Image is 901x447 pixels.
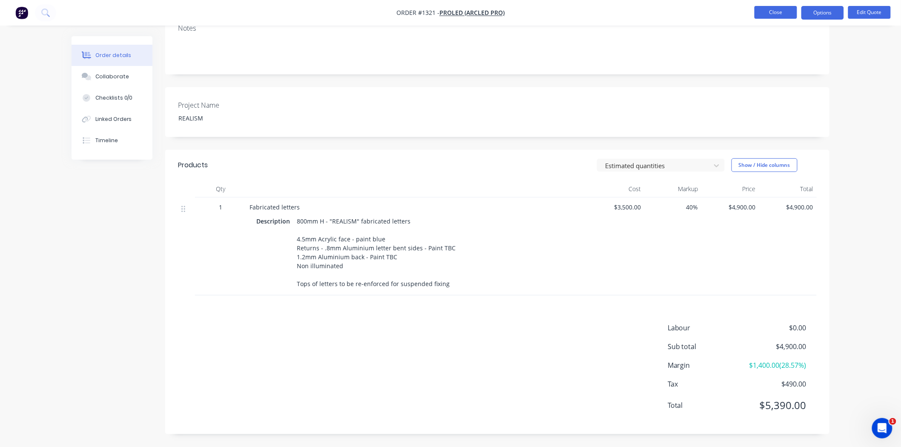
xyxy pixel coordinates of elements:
div: Markup [644,181,702,198]
a: PROLED (Arcled Pro) [439,9,505,17]
button: Timeline [72,130,152,151]
span: 1 [219,203,222,212]
button: Close [755,6,797,19]
label: Project Name [178,100,284,110]
span: 1 [890,418,896,425]
div: Description [256,215,293,227]
button: Checklists 0/0 [72,87,152,109]
div: Qty [195,181,246,198]
div: Price [702,181,759,198]
span: Margin [668,360,743,370]
div: Timeline [95,137,118,144]
button: Linked Orders [72,109,152,130]
div: Cost [587,181,644,198]
span: Fabricated letters [250,203,300,211]
span: $4,900.00 [705,203,756,212]
span: Tax [668,379,743,389]
span: $3,500.00 [590,203,641,212]
div: Products [178,160,208,170]
span: Sub total [668,341,743,352]
button: Options [801,6,844,20]
span: Labour [668,323,743,333]
button: Edit Quote [848,6,891,19]
div: Linked Orders [95,115,132,123]
div: Checklists 0/0 [95,94,133,102]
span: Total [668,400,743,410]
div: Order details [95,52,132,59]
span: $490.00 [743,379,806,389]
button: Order details [72,45,152,66]
span: $4,900.00 [763,203,813,212]
span: 40% [648,203,698,212]
div: Collaborate [95,73,129,80]
div: REALISM [172,112,278,124]
span: $5,390.00 [743,398,806,413]
div: Notes [178,24,817,32]
button: Collaborate [72,66,152,87]
div: Total [759,181,817,198]
span: Order #1321 - [396,9,439,17]
span: $1,400.00 ( 28.57 %) [743,360,806,370]
img: Factory [15,6,28,19]
iframe: Intercom live chat [872,418,892,438]
button: Show / Hide columns [732,158,798,172]
div: 800mm H - "REALISM" fabricated letters 4.5mm Acrylic face - paint blue Returns - .8mm Aluminium l... [293,215,459,290]
span: $4,900.00 [743,341,806,352]
span: $0.00 [743,323,806,333]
